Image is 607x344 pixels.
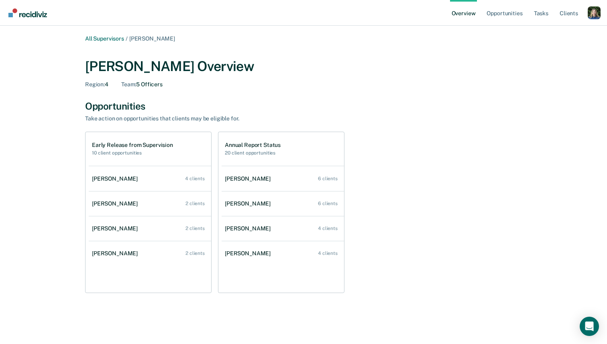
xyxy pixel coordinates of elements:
div: 2 clients [185,250,205,256]
a: [PERSON_NAME] 6 clients [222,167,344,190]
span: [PERSON_NAME] [129,35,175,42]
span: Team : [121,81,136,88]
div: [PERSON_NAME] [225,250,274,257]
div: 6 clients [318,176,338,181]
a: [PERSON_NAME] 4 clients [222,242,344,265]
h2: 10 client opportunities [92,150,173,156]
div: [PERSON_NAME] [92,250,141,257]
div: 2 clients [185,201,205,206]
div: [PERSON_NAME] Overview [85,58,522,75]
div: [PERSON_NAME] [225,200,274,207]
span: Region : [85,81,105,88]
div: 6 clients [318,201,338,206]
a: [PERSON_NAME] 4 clients [89,167,211,190]
div: 5 Officers [121,81,163,88]
img: Recidiviz [8,8,47,17]
h1: Early Release from Supervision [92,142,173,149]
div: Opportunities [85,100,522,112]
div: 4 clients [318,226,338,231]
div: 4 clients [185,176,205,181]
div: [PERSON_NAME] [92,200,141,207]
a: [PERSON_NAME] 4 clients [222,217,344,240]
div: Take action on opportunities that clients may be eligible for. [85,115,366,122]
div: [PERSON_NAME] [225,175,274,182]
div: 4 [85,81,108,88]
div: 4 clients [318,250,338,256]
h1: Annual Report Status [225,142,281,149]
span: / [124,35,129,42]
div: [PERSON_NAME] [92,175,141,182]
div: [PERSON_NAME] [92,225,141,232]
a: [PERSON_NAME] 6 clients [222,192,344,215]
div: 2 clients [185,226,205,231]
a: [PERSON_NAME] 2 clients [89,242,211,265]
div: [PERSON_NAME] [225,225,274,232]
a: [PERSON_NAME] 2 clients [89,192,211,215]
a: All Supervisors [85,35,124,42]
div: Open Intercom Messenger [580,317,599,336]
h2: 20 client opportunities [225,150,281,156]
a: [PERSON_NAME] 2 clients [89,217,211,240]
button: Profile dropdown button [588,6,601,19]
